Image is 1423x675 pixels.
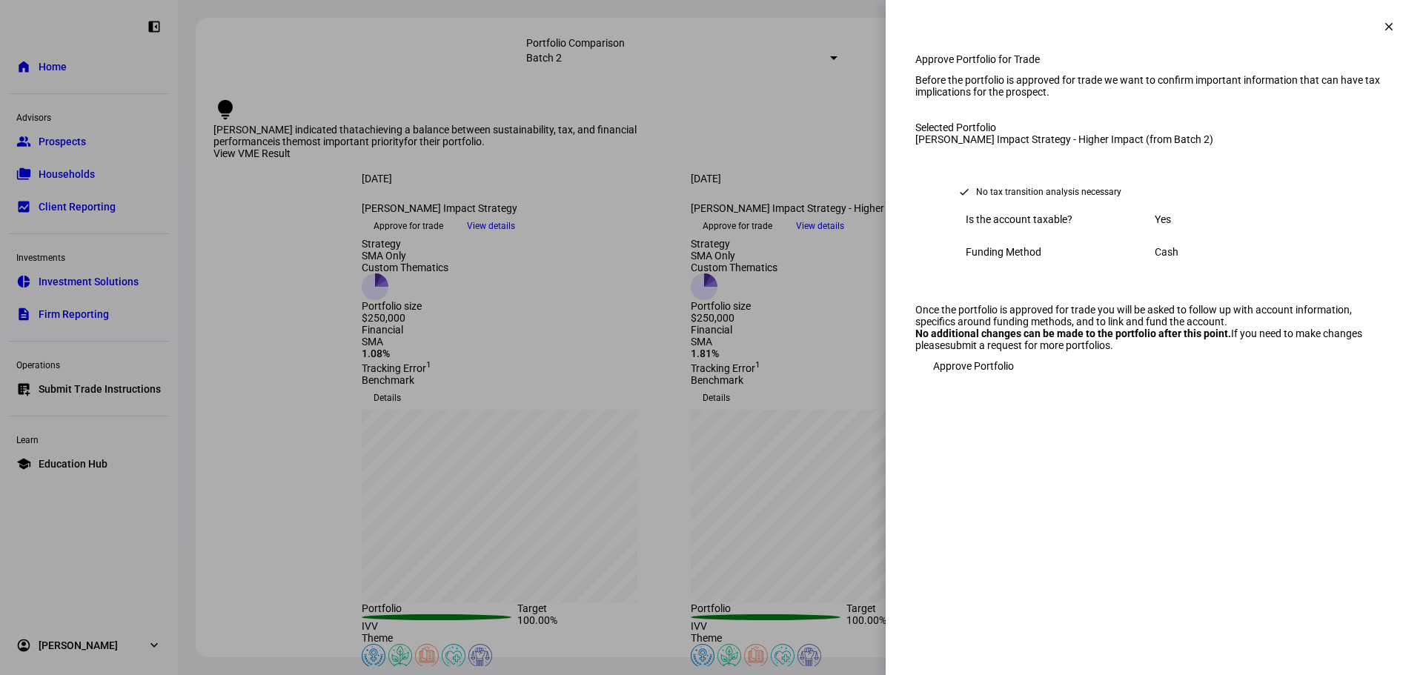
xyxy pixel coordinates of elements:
button: Approve Portfolio [915,351,1032,381]
div: Selected Portfolio [915,122,1393,133]
strong: No additional changes can be made to the portfolio after this point. [915,327,1231,339]
mat-icon: clear [1382,20,1396,33]
div: Before the portfolio is approved for trade we want to confirm important information that can have... [915,74,1393,98]
mat-icon: check [958,186,970,198]
div: Funding Method [966,246,1155,258]
div: If you need to make changes please . [915,327,1393,351]
div: Cash [1155,246,1344,258]
div: Yes [1155,213,1344,225]
span: Approve Portfolio [933,351,1014,381]
div: [PERSON_NAME] Impact Strategy - Higher Impact (from Batch 2) [915,133,1393,145]
a: submit a request for more portfolios [945,339,1110,351]
div: No tax transition analysis necessary [976,184,1121,199]
div: Approve Portfolio for Trade [915,53,1393,65]
div: Is the account taxable? [966,213,1155,225]
div: Once the portfolio is approved for trade you will be asked to follow up with account information,... [915,304,1393,327]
